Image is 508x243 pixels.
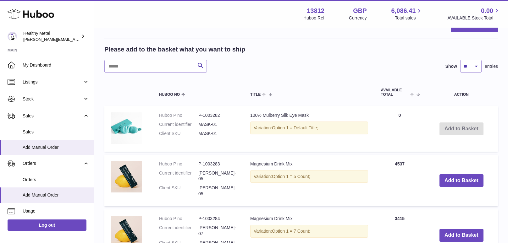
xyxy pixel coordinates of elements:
[272,174,310,179] span: Option 1 = 5 Count;
[104,45,245,54] h2: Please add to the basket what you want to ship
[111,112,142,144] img: 100% Mulberry Silk Eye Mask
[374,106,425,152] td: 0
[159,93,180,97] span: Huboo no
[485,63,498,69] span: entries
[198,216,238,222] dd: P-1003284
[391,7,423,21] a: 6,086.41 Total sales
[23,30,80,42] div: Healthy Metal
[250,121,368,134] div: Variation:
[272,229,310,234] span: Option 1 = 7 Count;
[250,225,368,238] div: Variation:
[111,161,142,192] img: Magnesium Drink Mix
[159,112,198,118] dt: Huboo P no
[198,161,238,167] dd: P-1003283
[439,229,483,242] button: Add to Basket
[381,88,409,96] span: AVAILABLE Total
[349,15,367,21] div: Currency
[23,96,83,102] span: Stock
[23,113,83,119] span: Sales
[159,185,198,197] dt: Client SKU
[374,155,425,206] td: 4537
[159,121,198,127] dt: Current identifier
[425,82,498,103] th: Action
[250,93,261,97] span: Title
[23,129,89,135] span: Sales
[198,225,238,237] dd: [PERSON_NAME]-07
[159,170,198,182] dt: Current identifier
[159,161,198,167] dt: Huboo P no
[303,15,324,21] div: Huboo Ref
[439,174,483,187] button: Add to Basket
[395,15,423,21] span: Total sales
[198,121,238,127] dd: MASK-01
[272,125,318,130] span: Option 1 = Default Title;
[23,208,89,214] span: Usage
[198,185,238,197] dd: [PERSON_NAME]-05
[159,225,198,237] dt: Current identifier
[159,131,198,137] dt: Client SKU
[445,63,457,69] label: Show
[481,7,493,15] span: 0.00
[23,62,89,68] span: My Dashboard
[23,160,83,166] span: Orders
[244,106,374,152] td: 100% Mulberry Silk Eye Mask
[244,155,374,206] td: Magnesium Drink Mix
[23,144,89,150] span: Add Manual Order
[198,112,238,118] dd: P-1003282
[8,219,86,231] a: Log out
[8,32,17,41] img: jose@healthy-metal.com
[23,192,89,198] span: Add Manual Order
[447,7,500,21] a: 0.00 AVAILABLE Stock Total
[23,79,83,85] span: Listings
[307,7,324,15] strong: 13812
[23,37,126,42] span: [PERSON_NAME][EMAIL_ADDRESS][DOMAIN_NAME]
[159,216,198,222] dt: Huboo P no
[23,177,89,183] span: Orders
[391,7,416,15] span: 6,086.41
[198,131,238,137] dd: MASK-01
[353,7,367,15] strong: GBP
[447,15,500,21] span: AVAILABLE Stock Total
[198,170,238,182] dd: [PERSON_NAME]-05
[250,170,368,183] div: Variation:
